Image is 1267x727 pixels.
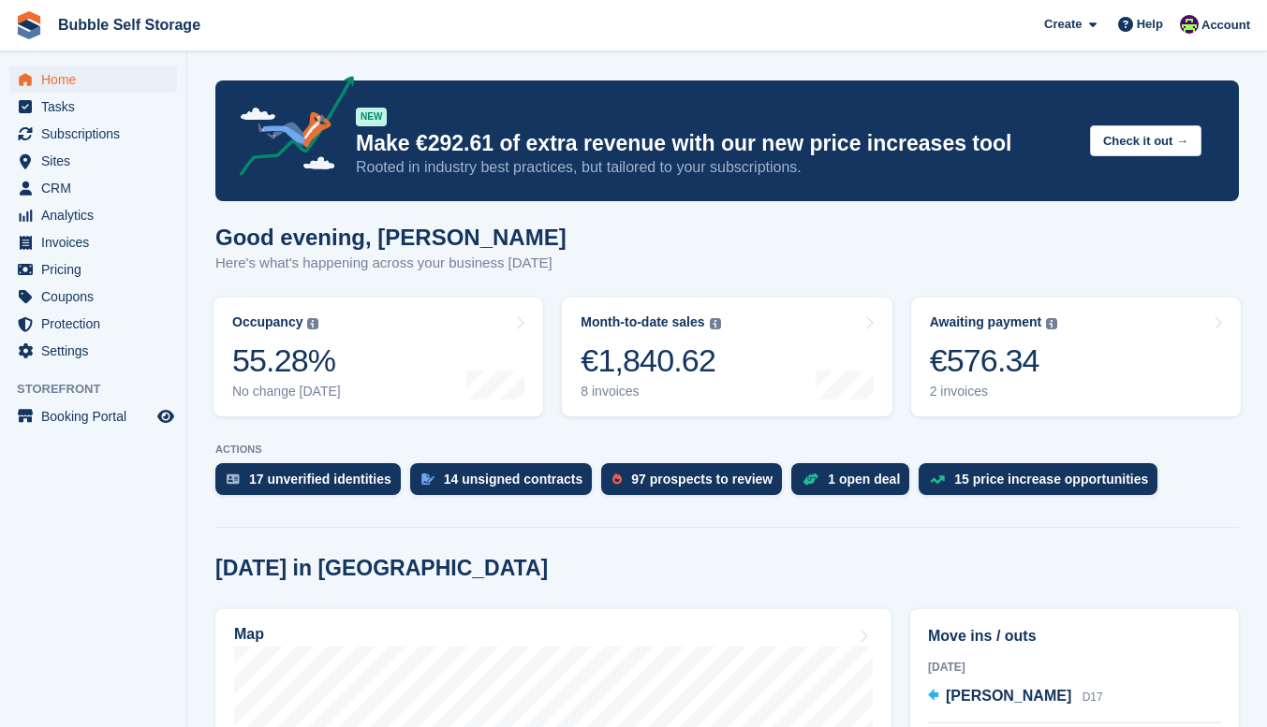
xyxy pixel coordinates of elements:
span: Pricing [41,256,154,283]
div: Month-to-date sales [581,314,704,330]
a: Awaiting payment €576.34 2 invoices [911,298,1241,416]
span: Home [41,66,154,93]
span: Account [1201,16,1250,35]
span: Coupons [41,284,154,310]
span: Settings [41,338,154,364]
a: menu [9,66,177,93]
a: 97 prospects to review [601,463,791,504]
img: icon-info-grey-7440780725fd019a000dd9b08b2336e03edf1995a4989e88bcd33f0948082b44.svg [1046,318,1057,329]
img: icon-info-grey-7440780725fd019a000dd9b08b2336e03edf1995a4989e88bcd33f0948082b44.svg [710,318,721,329]
div: No change [DATE] [232,384,341,400]
a: menu [9,229,177,255]
span: Invoices [41,229,154,255]
span: Analytics [41,202,154,228]
span: Tasks [41,94,154,120]
span: Create [1044,15,1082,34]
a: menu [9,148,177,174]
a: menu [9,284,177,310]
a: Occupancy 55.28% No change [DATE] [214,298,543,416]
span: [PERSON_NAME] [946,688,1071,704]
div: 8 invoices [581,384,720,400]
a: Month-to-date sales €1,840.62 8 invoices [562,298,891,416]
span: CRM [41,175,154,201]
button: Check it out → [1090,125,1201,156]
div: NEW [356,108,387,126]
h1: Good evening, [PERSON_NAME] [215,225,567,250]
h2: Map [234,626,264,643]
a: menu [9,311,177,337]
div: Awaiting payment [930,314,1042,330]
div: 97 prospects to review [631,472,773,487]
span: Storefront [17,380,186,399]
img: deal-1b604bf984904fb50ccaf53a9ad4b4a5d6e5aea283cecdc64d6e3604feb123c2.svg [803,473,818,486]
span: D17 [1083,691,1103,704]
a: menu [9,94,177,120]
div: 17 unverified identities [249,472,391,487]
span: Sites [41,148,154,174]
a: menu [9,256,177,283]
img: Tom Gilmore [1180,15,1199,34]
img: price-adjustments-announcement-icon-8257ccfd72463d97f412b2fc003d46551f7dbcb40ab6d574587a9cd5c0d94... [224,76,355,182]
a: menu [9,403,177,429]
img: stora-icon-8386f47178a22dfd0bd8f6a31ec36ba5ce8667c1dd55bd0f319d3a0aa187defe.svg [15,11,43,39]
a: menu [9,202,177,228]
a: menu [9,175,177,201]
span: Subscriptions [41,121,154,147]
a: [PERSON_NAME] D17 [928,685,1103,709]
img: icon-info-grey-7440780725fd019a000dd9b08b2336e03edf1995a4989e88bcd33f0948082b44.svg [307,318,318,329]
p: Rooted in industry best practices, but tailored to your subscriptions. [356,157,1075,178]
div: 2 invoices [930,384,1058,400]
span: Help [1137,15,1163,34]
p: ACTIONS [215,443,1239,456]
div: 14 unsigned contracts [444,472,583,487]
img: verify_identity-adf6edd0f0f0b5bbfe63781bf79b02c33cf7c696d77639b501bdc392416b5a36.svg [227,473,240,485]
a: 14 unsigned contracts [410,463,602,504]
a: Bubble Self Storage [51,9,208,40]
h2: [DATE] in [GEOGRAPHIC_DATA] [215,556,548,581]
a: 15 price increase opportunities [919,463,1167,504]
div: €576.34 [930,342,1058,380]
div: [DATE] [928,659,1221,676]
span: Protection [41,311,154,337]
img: contract_signature_icon-13c848040528278c33f63329250d36e43548de30e8caae1d1a13099fd9432cc5.svg [421,473,435,485]
p: Make €292.61 of extra revenue with our new price increases tool [356,130,1075,157]
a: menu [9,121,177,147]
a: Preview store [155,405,177,428]
img: prospect-51fa495bee0391a8d652442698ab0144808aea92771e9ea1ae160a38d050c398.svg [612,473,622,485]
p: Here's what's happening across your business [DATE] [215,253,567,274]
div: €1,840.62 [581,342,720,380]
img: price_increase_opportunities-93ffe204e8149a01c8c9dc8f82e8f89637d9d84a8eef4429ea346261dce0b2c0.svg [930,475,945,484]
div: 1 open deal [828,472,900,487]
h2: Move ins / outs [928,625,1221,647]
a: menu [9,338,177,364]
div: Occupancy [232,314,302,330]
div: 55.28% [232,342,341,380]
span: Booking Portal [41,403,154,429]
a: 1 open deal [791,463,919,504]
div: 15 price increase opportunities [954,472,1148,487]
a: 17 unverified identities [215,463,410,504]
